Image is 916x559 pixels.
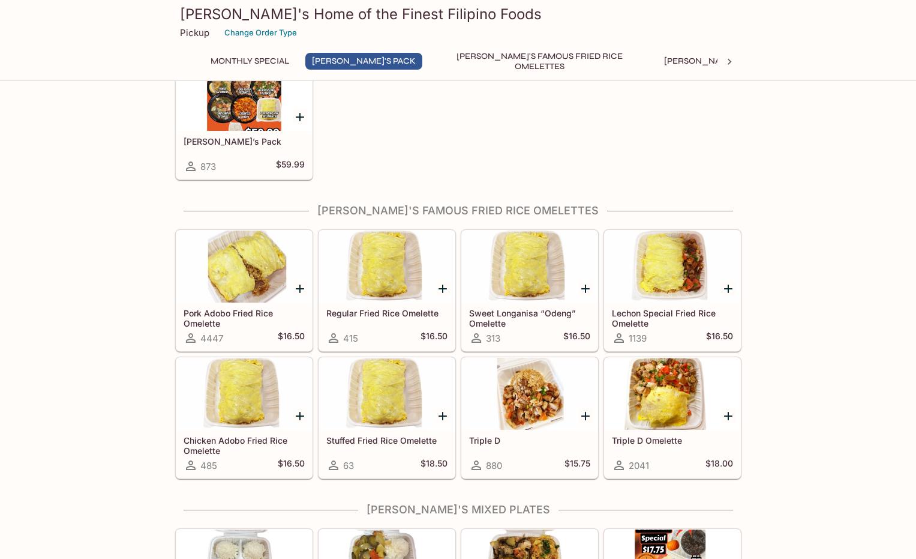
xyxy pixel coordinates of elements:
[462,231,597,303] div: Sweet Longanisa “Odeng” Omelette
[469,308,590,328] h5: Sweet Longanisa “Odeng” Omelette
[436,408,451,423] button: Add Stuffed Fried Rice Omelette
[319,231,455,303] div: Regular Fried Rice Omelette
[705,458,733,473] h5: $18.00
[612,435,733,446] h5: Triple D Omelette
[184,308,305,328] h5: Pork Adobo Fried Rice Omelette
[326,308,448,318] h5: Regular Fried Rice Omelette
[200,333,223,344] span: 4447
[200,161,216,172] span: 873
[200,460,217,471] span: 485
[176,58,313,180] a: [PERSON_NAME]’s Pack873$59.99
[461,357,598,479] a: Triple D880$15.75
[176,358,312,430] div: Chicken Adobo Fried Rice Omelette
[462,358,597,430] div: Triple D
[486,333,500,344] span: 313
[564,458,590,473] h5: $15.75
[176,59,312,131] div: Elena’s Pack
[605,358,740,430] div: Triple D Omelette
[175,204,741,217] h4: [PERSON_NAME]'s Famous Fried Rice Omelettes
[461,230,598,351] a: Sweet Longanisa “Odeng” Omelette313$16.50
[278,458,305,473] h5: $16.50
[176,230,313,351] a: Pork Adobo Fried Rice Omelette4447$16.50
[486,460,502,471] span: 880
[276,159,305,174] h5: $59.99
[563,331,590,345] h5: $16.50
[278,331,305,345] h5: $16.50
[605,231,740,303] div: Lechon Special Fried Rice Omelette
[343,333,358,344] span: 415
[319,230,455,351] a: Regular Fried Rice Omelette415$16.50
[421,458,448,473] h5: $18.50
[612,308,733,328] h5: Lechon Special Fried Rice Omelette
[176,357,313,479] a: Chicken Adobo Fried Rice Omelette485$16.50
[604,357,741,479] a: Triple D Omelette2041$18.00
[629,333,647,344] span: 1139
[706,331,733,345] h5: $16.50
[305,53,422,70] button: [PERSON_NAME]'s Pack
[175,503,741,516] h4: [PERSON_NAME]'s Mixed Plates
[657,53,810,70] button: [PERSON_NAME]'s Mixed Plates
[326,435,448,446] h5: Stuffed Fried Rice Omelette
[293,408,308,423] button: Add Chicken Adobo Fried Rice Omelette
[219,23,302,42] button: Change Order Type
[319,357,455,479] a: Stuffed Fried Rice Omelette63$18.50
[293,109,308,124] button: Add Elena’s Pack
[629,460,649,471] span: 2041
[604,230,741,351] a: Lechon Special Fried Rice Omelette1139$16.50
[578,281,593,296] button: Add Sweet Longanisa “Odeng” Omelette
[469,435,590,446] h5: Triple D
[421,331,448,345] h5: $16.50
[180,27,209,38] p: Pickup
[184,435,305,455] h5: Chicken Adobo Fried Rice Omelette
[176,231,312,303] div: Pork Adobo Fried Rice Omelette
[319,358,455,430] div: Stuffed Fried Rice Omelette
[180,5,737,23] h3: [PERSON_NAME]'s Home of the Finest Filipino Foods
[721,408,736,423] button: Add Triple D Omelette
[343,460,354,471] span: 63
[184,136,305,147] h5: [PERSON_NAME]’s Pack
[432,53,648,70] button: [PERSON_NAME]'s Famous Fried Rice Omelettes
[293,281,308,296] button: Add Pork Adobo Fried Rice Omelette
[578,408,593,423] button: Add Triple D
[436,281,451,296] button: Add Regular Fried Rice Omelette
[204,53,296,70] button: Monthly Special
[721,281,736,296] button: Add Lechon Special Fried Rice Omelette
